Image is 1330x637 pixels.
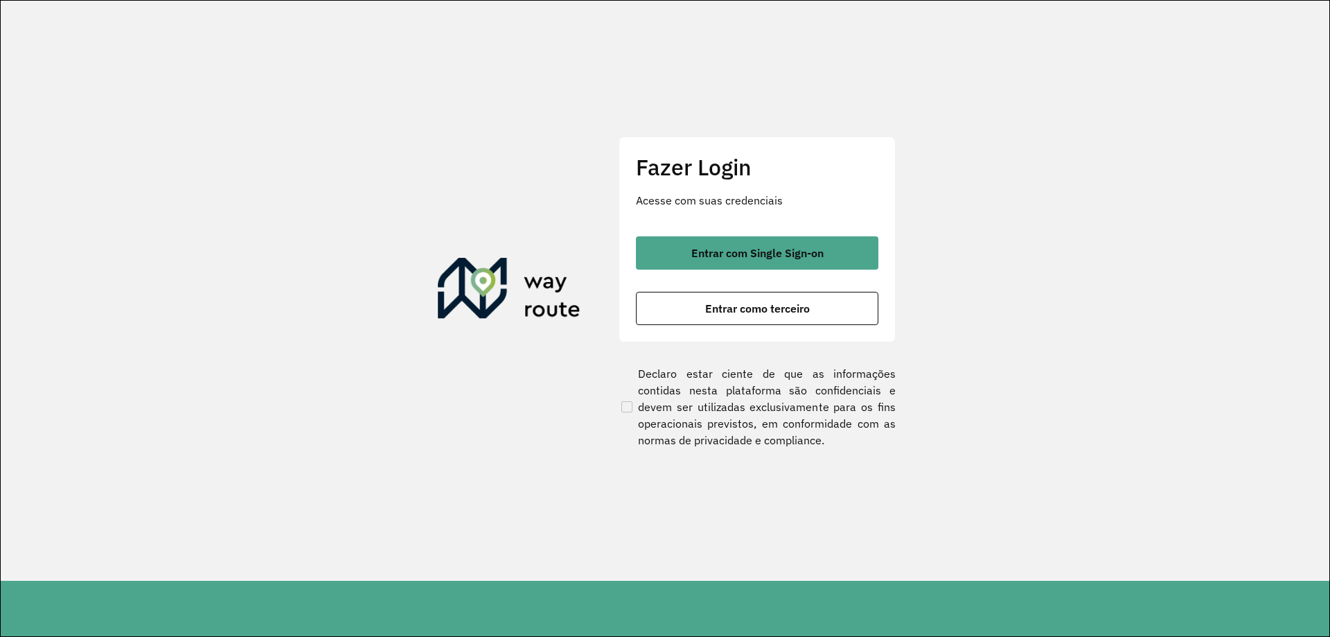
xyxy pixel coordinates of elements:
p: Acesse com suas credenciais [636,192,878,209]
img: Roteirizador AmbevTech [438,258,580,324]
label: Declaro estar ciente de que as informações contidas nesta plataforma são confidenciais e devem se... [619,365,896,448]
button: button [636,236,878,270]
h2: Fazer Login [636,154,878,180]
span: Entrar como terceiro [705,303,810,314]
span: Entrar com Single Sign-on [691,247,824,259]
button: button [636,292,878,325]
